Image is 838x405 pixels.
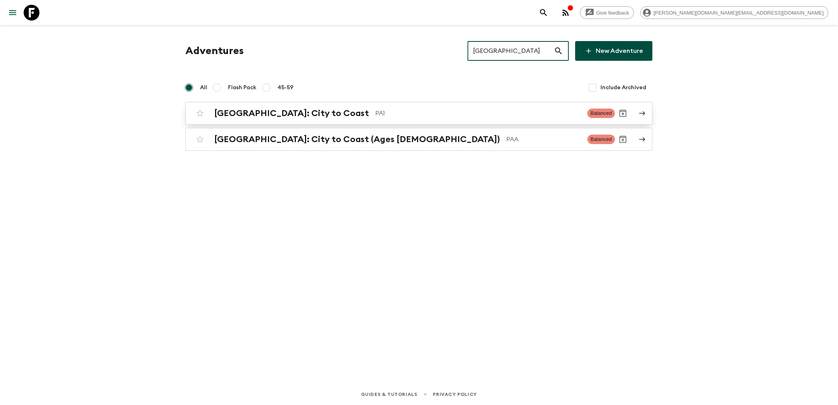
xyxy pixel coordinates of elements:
[214,134,500,144] h2: [GEOGRAPHIC_DATA]: City to Coast (Ages [DEMOGRAPHIC_DATA])
[536,5,552,21] button: search adventures
[277,84,294,92] span: 45-59
[433,390,477,399] a: Privacy Policy
[375,109,581,118] p: PA1
[361,390,417,399] a: Guides & Tutorials
[214,108,369,118] h2: [GEOGRAPHIC_DATA]: City to Coast
[506,135,581,144] p: PAA
[185,128,653,151] a: [GEOGRAPHIC_DATA]: City to Coast (Ages [DEMOGRAPHIC_DATA])PAABalancedArchive
[615,131,631,147] button: Archive
[200,84,207,92] span: All
[592,10,634,16] span: Give feedback
[468,40,554,62] input: e.g. AR1, Argentina
[640,6,829,19] div: [PERSON_NAME][DOMAIN_NAME][EMAIL_ADDRESS][DOMAIN_NAME]
[575,41,653,61] a: New Adventure
[649,10,828,16] span: [PERSON_NAME][DOMAIN_NAME][EMAIL_ADDRESS][DOMAIN_NAME]
[5,5,21,21] button: menu
[580,6,634,19] a: Give feedback
[600,84,646,92] span: Include Archived
[587,109,615,118] span: Balanced
[615,105,631,121] button: Archive
[185,102,653,125] a: [GEOGRAPHIC_DATA]: City to CoastPA1BalancedArchive
[185,43,244,59] h1: Adventures
[587,135,615,144] span: Balanced
[228,84,256,92] span: Flash Pack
